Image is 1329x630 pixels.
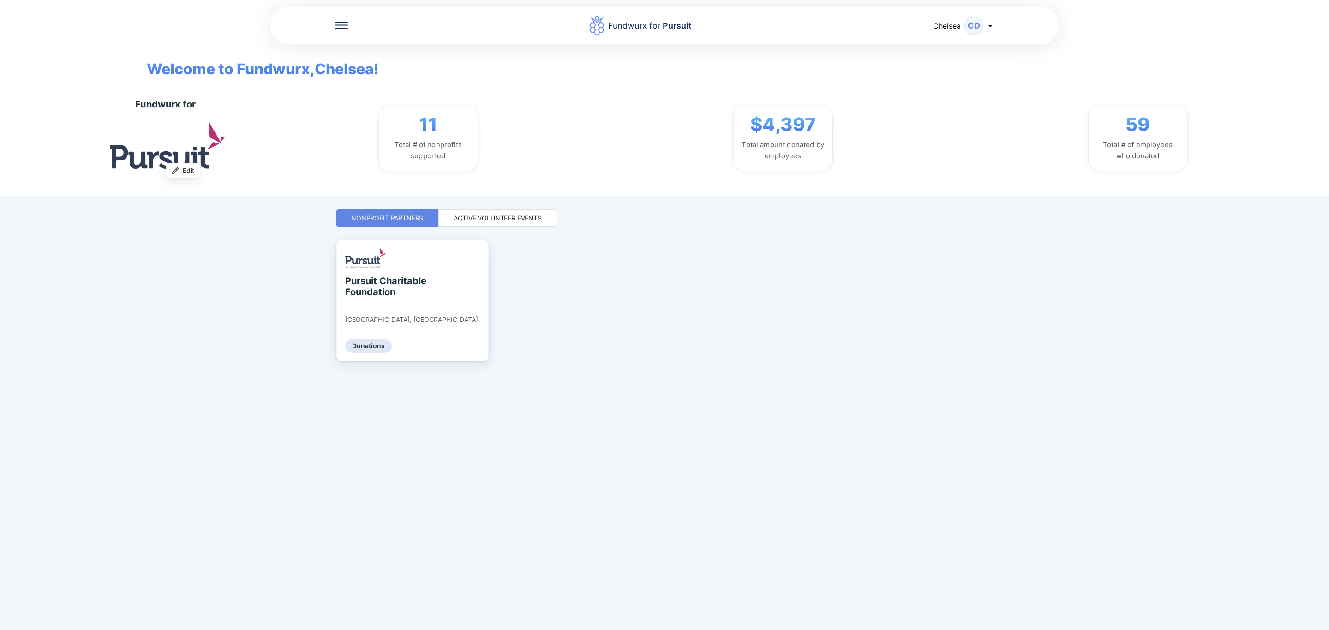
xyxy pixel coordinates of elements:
div: Nonprofit Partners [351,214,423,223]
span: $4,397 [750,113,816,136]
span: Chelsea [933,21,961,30]
button: Edit [166,163,200,178]
span: 59 [1125,113,1150,136]
div: Total amount donated by employees [741,139,825,161]
div: [GEOGRAPHIC_DATA], [GEOGRAPHIC_DATA] [345,315,478,324]
span: Pursuit [661,21,692,30]
div: Total # of employees who donated [1096,139,1180,161]
div: CD [964,17,983,35]
div: Active Volunteer Events [454,214,542,223]
span: Welcome to Fundwurx, Chelsea ! [133,44,379,80]
div: Fundwurx for [608,19,692,32]
span: Edit [183,166,194,175]
div: Fundwurx for [135,99,196,110]
div: Total # of nonprofits supported [386,139,470,161]
span: 11 [419,113,437,136]
div: Donations [345,339,392,353]
img: logo.jpg [110,123,225,168]
div: Pursuit Charitable Foundation [345,275,430,297]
